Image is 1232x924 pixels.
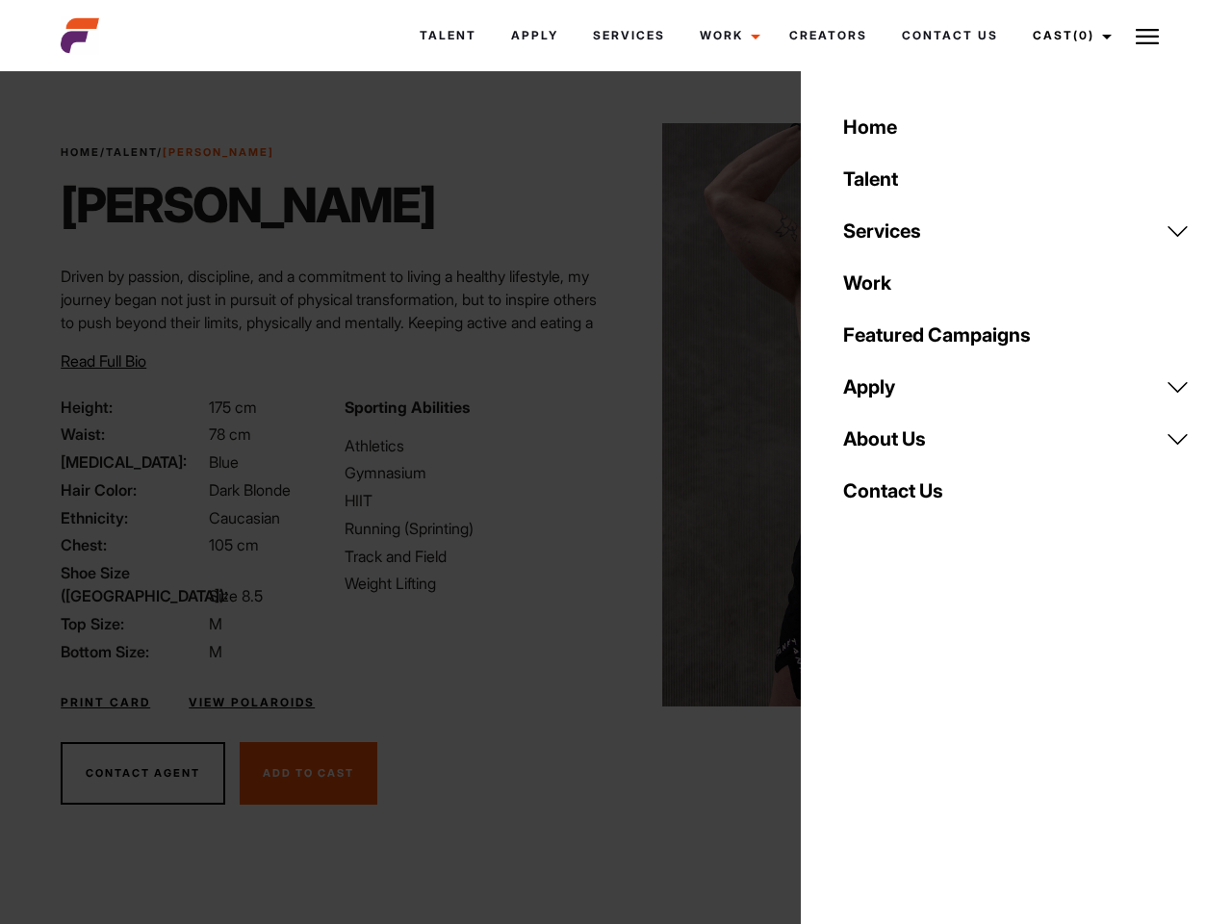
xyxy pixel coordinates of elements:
[61,640,205,663] span: Bottom Size:
[61,450,205,474] span: [MEDICAL_DATA]:
[61,423,205,446] span: Waist:
[832,153,1201,205] a: Talent
[189,694,315,711] a: View Polaroids
[885,10,1015,62] a: Contact Us
[61,396,205,419] span: Height:
[345,572,604,595] li: Weight Lifting
[209,452,239,472] span: Blue
[832,465,1201,517] a: Contact Us
[209,480,291,500] span: Dark Blonde
[345,434,604,457] li: Athletics
[61,176,435,234] h1: [PERSON_NAME]
[832,101,1201,153] a: Home
[402,10,494,62] a: Talent
[163,145,274,159] strong: [PERSON_NAME]
[832,309,1201,361] a: Featured Campaigns
[682,10,772,62] a: Work
[61,351,146,371] span: Read Full Bio
[209,398,257,417] span: 175 cm
[61,16,99,55] img: cropped-aefm-brand-fav-22-square.png
[61,478,205,501] span: Hair Color:
[494,10,576,62] a: Apply
[61,145,100,159] a: Home
[61,265,604,380] p: Driven by passion, discipline, and a commitment to living a healthy lifestyle, my journey began n...
[345,489,604,512] li: HIIT
[240,742,377,806] button: Add To Cast
[61,144,274,161] span: / /
[345,545,604,568] li: Track and Field
[61,506,205,529] span: Ethnicity:
[1136,25,1159,48] img: Burger icon
[61,561,205,607] span: Shoe Size ([GEOGRAPHIC_DATA]):
[61,533,205,556] span: Chest:
[345,461,604,484] li: Gymnasium
[832,361,1201,413] a: Apply
[1073,28,1094,42] span: (0)
[772,10,885,62] a: Creators
[832,257,1201,309] a: Work
[832,413,1201,465] a: About Us
[209,586,263,605] span: Size 8.5
[61,612,205,635] span: Top Size:
[209,424,251,444] span: 78 cm
[1015,10,1123,62] a: Cast(0)
[209,642,222,661] span: M
[106,145,157,159] a: Talent
[345,398,470,417] strong: Sporting Abilities
[209,535,259,554] span: 105 cm
[209,508,280,527] span: Caucasian
[61,349,146,372] button: Read Full Bio
[832,205,1201,257] a: Services
[345,517,604,540] li: Running (Sprinting)
[263,766,354,780] span: Add To Cast
[209,614,222,633] span: M
[61,694,150,711] a: Print Card
[61,742,225,806] button: Contact Agent
[576,10,682,62] a: Services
